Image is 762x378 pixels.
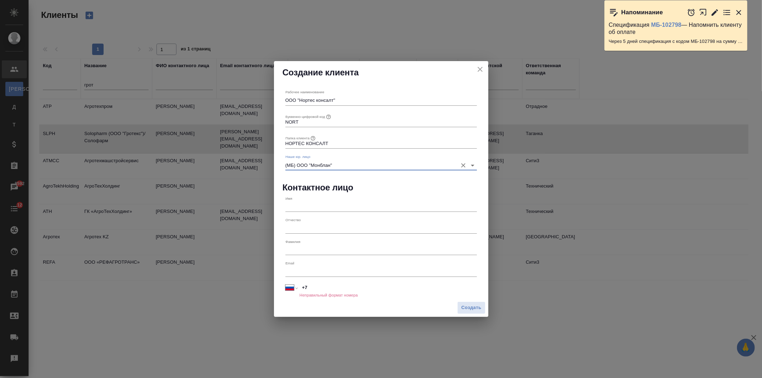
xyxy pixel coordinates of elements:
h6: Неправильный формат номера [299,293,358,297]
label: Рабочее наименование [285,90,324,94]
label: Имя [285,197,292,200]
button: Создать [457,302,485,314]
button: Буквенно-цифровой код [325,113,332,120]
label: Фамилия [285,240,300,243]
p: Буквенно-цифровой код [285,114,325,119]
h2: Контактное лицо [283,182,480,193]
button: Открыть в новой вкладке [699,5,707,20]
input: ✎ Введи что-нибудь [299,283,477,293]
h2: Создание клиента [283,67,480,78]
label: Наше юр. лицо [285,155,310,159]
a: МБ-102798 [651,22,682,28]
p: Папка клиента [285,135,310,141]
p: Спецификация — Напомнить клиенту об оплате [609,21,743,36]
span: Создать [461,304,481,312]
button: Перейти в todo [723,8,731,17]
label: Отчество [285,218,301,222]
p: Напоминание [621,9,663,16]
p: Через 5 дней спецификация с кодом МБ-102798 на сумму 2640 RUB будет просрочена [609,38,743,45]
button: Очистить [458,160,468,170]
button: Закрыть [734,8,743,17]
button: Open [468,160,478,170]
button: close [475,64,485,75]
label: Email [285,262,294,265]
button: Отложить [687,8,696,17]
button: Папка клиента [309,135,317,142]
button: Редактировать [711,8,719,17]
